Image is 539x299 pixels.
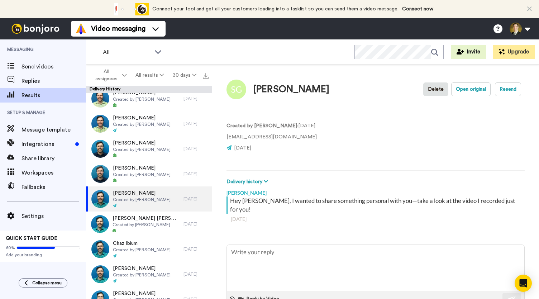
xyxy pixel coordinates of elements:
a: [PERSON_NAME]Created by [PERSON_NAME][DATE] [86,86,212,111]
div: [DATE] [183,121,209,127]
div: [PERSON_NAME] [253,84,329,95]
span: Collapse menu [32,280,62,286]
button: Delete [423,82,448,96]
div: [DATE] [183,96,209,101]
span: Integrations [22,140,72,148]
div: [DATE] [183,221,209,227]
div: [PERSON_NAME] [226,186,525,196]
button: Delivery history [226,178,270,186]
span: Created by [PERSON_NAME] [113,122,171,127]
span: Created by [PERSON_NAME] [113,147,171,152]
div: animation [109,3,149,15]
div: [DATE] [183,246,209,252]
button: Collapse menu [19,278,67,288]
img: 9e96e90c-ff68-496a-a9bc-604b0d346991-thumb.jpg [91,140,109,158]
img: d961ff9b-bf3a-4dba-8a29-30e75afec67b-thumb.jpg [91,240,109,258]
p: [EMAIL_ADDRESS][DOMAIN_NAME] [226,133,317,141]
span: [PERSON_NAME] [113,265,171,272]
img: b5279189-5765-42d1-b158-96f270a7c76a-thumb.jpg [91,165,109,183]
span: Share library [22,154,86,163]
span: Settings [22,212,86,220]
button: Open original [451,82,491,96]
span: Workspaces [22,169,86,177]
span: All assignees [92,68,121,82]
div: [DATE] [183,271,209,277]
div: [DATE] [183,196,209,202]
img: 57eae926-541d-4946-93c1-9e58abad922f-thumb.jpg [91,265,109,283]
a: [PERSON_NAME]Created by [PERSON_NAME][DATE] [86,111,212,136]
span: [PERSON_NAME] [113,114,171,122]
button: All results [131,69,168,82]
span: Created by [PERSON_NAME] [113,272,171,278]
span: All [103,48,151,57]
a: Connect now [402,6,433,11]
button: All assignees [87,65,131,85]
span: Message template [22,125,86,134]
img: bj-logo-header-white.svg [9,24,62,34]
span: Video messaging [91,24,146,34]
span: Connect your tool and get all your customers loading into a tasklist so you can send them a video... [152,6,399,11]
span: Created by [PERSON_NAME] [113,222,180,228]
span: Created by [PERSON_NAME] [113,96,171,102]
div: [DATE] [183,171,209,177]
img: vm-color.svg [75,23,87,34]
span: Created by [PERSON_NAME] [113,172,171,177]
span: QUICK START GUIDE [6,236,57,241]
span: Send videos [22,62,86,71]
div: [DATE] [231,215,520,223]
a: [PERSON_NAME]Created by [PERSON_NAME][DATE] [86,136,212,161]
span: Add your branding [6,252,80,258]
span: [PERSON_NAME] [113,290,171,297]
button: 30 days [168,69,201,82]
a: [PERSON_NAME] [PERSON_NAME]Created by [PERSON_NAME][DATE] [86,212,212,237]
span: Created by [PERSON_NAME] [113,197,171,203]
span: [DATE] [234,146,251,151]
img: 768af3fd-ccac-4842-bdbc-f277608e949c-thumb.jpg [91,115,109,133]
span: [PERSON_NAME] [PERSON_NAME] [113,215,180,222]
strong: Created by [PERSON_NAME] [226,123,297,128]
button: Invite [451,45,486,59]
span: Results [22,91,86,100]
button: Export all results that match these filters now. [201,70,211,81]
button: Resend [495,82,521,96]
span: [PERSON_NAME] [113,190,171,197]
button: Upgrade [493,45,535,59]
img: c94ddba9-71fd-4aef-9173-1f705943eb34-thumb.jpg [91,190,109,208]
a: [PERSON_NAME]Created by [PERSON_NAME][DATE] [86,262,212,287]
span: [PERSON_NAME] [113,139,171,147]
div: Open Intercom Messenger [515,275,532,292]
span: [PERSON_NAME] [113,165,171,172]
div: [DATE] [183,146,209,152]
a: Chaz IbiumCreated by [PERSON_NAME][DATE] [86,237,212,262]
img: Image of Sue Goldish [226,80,246,99]
a: [PERSON_NAME]Created by [PERSON_NAME][DATE] [86,186,212,212]
div: Delivery History [86,86,212,93]
div: Hey [PERSON_NAME], I wanted to share something personal with you—take a look at the video I recor... [230,196,523,214]
span: Chaz Ibium [113,240,171,247]
p: : [DATE] [226,122,317,130]
img: 2fe90ca7-2575-41a8-918c-b19838797e9c-thumb.jpg [91,215,109,233]
span: Fallbacks [22,183,86,191]
span: Replies [22,77,86,85]
img: fb28563d-45ce-4d2b-af9d-7ac5601d5898-thumb.jpg [91,90,109,108]
img: export.svg [203,73,209,79]
a: [PERSON_NAME]Created by [PERSON_NAME][DATE] [86,161,212,186]
span: 60% [6,245,15,251]
span: Created by [PERSON_NAME] [113,247,171,253]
